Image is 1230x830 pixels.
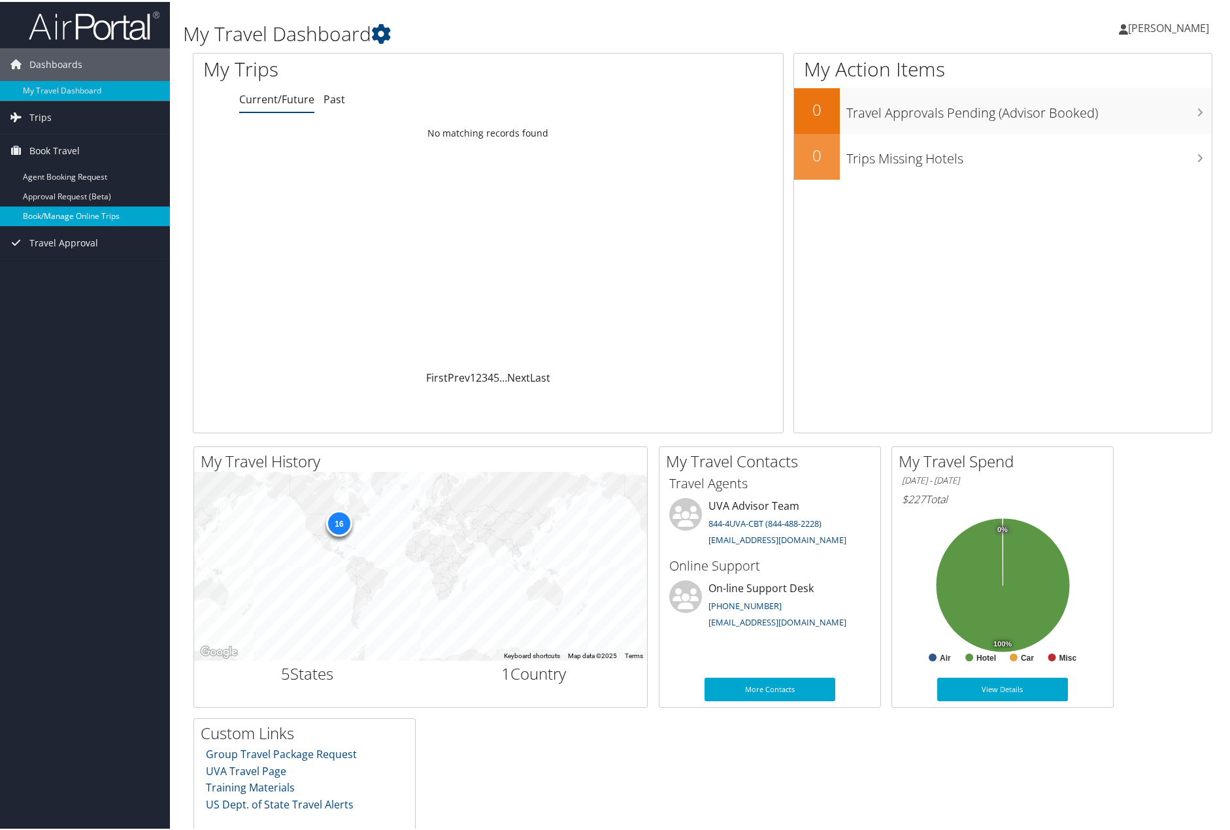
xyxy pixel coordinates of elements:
h2: My Travel Contacts [666,448,880,471]
a: US Dept. of State Travel Alerts [206,795,354,810]
img: Google [197,642,241,659]
span: 5 [281,661,290,682]
span: [PERSON_NAME] [1128,19,1209,33]
h3: Online Support [669,555,871,573]
button: Keyboard shortcuts [504,650,560,659]
a: [EMAIL_ADDRESS][DOMAIN_NAME] [708,614,846,626]
img: airportal-logo.png [29,8,159,39]
a: UVA Travel Page [206,762,286,776]
h1: My Action Items [794,54,1212,81]
li: On-line Support Desk [663,578,877,632]
text: Misc [1059,652,1077,661]
h6: [DATE] - [DATE] [902,473,1103,485]
a: [EMAIL_ADDRESS][DOMAIN_NAME] [708,532,846,544]
a: 1 [470,369,476,383]
a: Past [324,90,345,105]
a: 3 [482,369,488,383]
h3: Travel Agents [669,473,871,491]
a: 4 [488,369,493,383]
a: Last [530,369,550,383]
a: Training Materials [206,778,295,793]
span: Book Travel [29,133,80,165]
h2: My Travel History [201,448,647,471]
h2: States [204,661,411,683]
h1: My Travel Dashboard [183,18,876,46]
a: 0Trips Missing Hotels [794,132,1212,178]
a: Open this area in Google Maps (opens a new window) [197,642,241,659]
a: Prev [448,369,470,383]
a: [PHONE_NUMBER] [708,598,782,610]
a: 5 [493,369,499,383]
li: UVA Advisor Team [663,496,877,550]
h2: 0 [794,142,840,165]
span: Dashboards [29,46,82,79]
span: 1 [501,661,510,682]
td: No matching records found [193,120,783,143]
text: Car [1021,652,1034,661]
h3: Trips Missing Hotels [846,141,1212,166]
a: First [426,369,448,383]
span: Trips [29,99,52,132]
tspan: 0% [997,524,1008,532]
h2: Country [431,661,638,683]
span: … [499,369,507,383]
tspan: 100% [993,639,1012,646]
a: 2 [476,369,482,383]
span: Map data ©2025 [568,650,617,657]
h6: Total [902,490,1103,505]
a: More Contacts [705,676,835,699]
a: Next [507,369,530,383]
h2: Custom Links [201,720,415,742]
span: Travel Approval [29,225,98,257]
h1: My Trips [203,54,527,81]
a: 844-4UVA-CBT (844-488-2228) [708,516,822,527]
a: Current/Future [239,90,314,105]
h2: 0 [794,97,840,119]
a: View Details [937,676,1068,699]
a: Terms (opens in new tab) [625,650,643,657]
a: Group Travel Package Request [206,745,357,759]
span: $227 [902,490,925,505]
div: 16 [325,508,352,535]
a: [PERSON_NAME] [1119,7,1222,46]
h3: Travel Approvals Pending (Advisor Booked) [846,95,1212,120]
h2: My Travel Spend [899,448,1113,471]
text: Hotel [976,652,996,661]
text: Air [940,652,951,661]
a: 0Travel Approvals Pending (Advisor Booked) [794,86,1212,132]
